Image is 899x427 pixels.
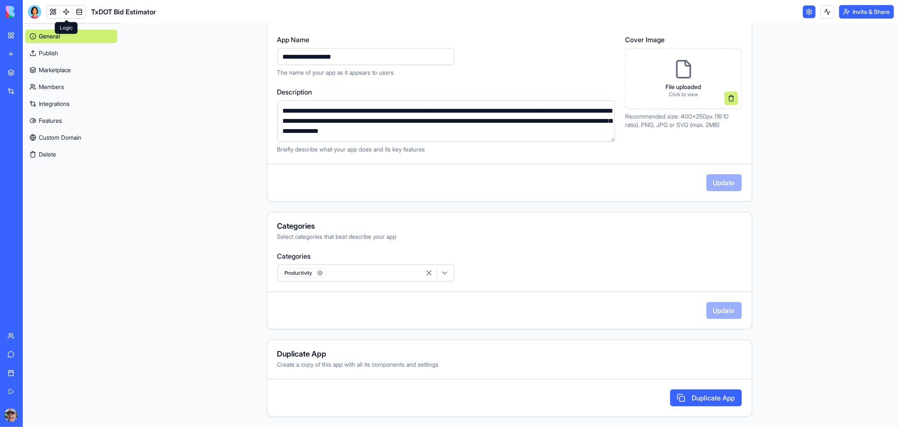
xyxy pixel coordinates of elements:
[666,83,701,91] p: File uploaded
[25,80,117,94] a: Members
[670,389,742,406] button: Duplicate App
[91,7,156,17] span: TxDOT Bid Estimator
[666,91,701,98] p: Click to view
[277,265,454,281] button: Productivity
[625,35,742,45] label: Cover Image
[277,87,615,97] label: Description
[25,30,117,43] a: General
[839,5,894,19] button: Invite & Share
[277,145,615,154] p: Briefly describe what your app does and its key features
[277,68,615,77] p: The name of your app as it appears to users
[25,148,117,161] button: Delete
[277,222,742,230] div: Categories
[25,46,117,60] a: Publish
[25,63,117,77] a: Marketplace
[55,22,78,34] div: Logic
[277,35,615,45] label: App Name
[625,112,742,129] p: Recommended size: 400x250px (16:10 ratio). PNG, JPG or SVG (max. 2MB)
[25,97,117,111] a: Integrations
[277,350,742,358] div: Duplicate App
[6,6,58,18] img: logo
[277,360,742,369] div: Create a copy of this app with all its components and settings
[25,114,117,127] a: Features
[281,268,326,278] span: Productivity
[4,408,18,422] img: ACg8ocLCvxSa6pD2bm3DloqQmSdau6mM7U8YOcAdAAr2pqk7uHvwXhK8=s96-c
[25,131,117,144] a: Custom Domain
[277,232,742,241] div: Select categories that best describe your app
[277,251,742,261] label: Categories
[625,48,742,109] div: File uploadedClick to view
